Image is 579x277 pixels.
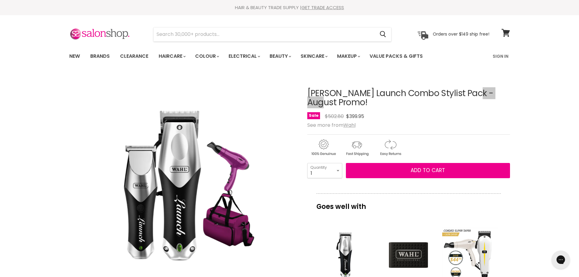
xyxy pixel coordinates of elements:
select: Quantity [307,163,342,178]
div: HAIR & BEAUTY TRADE SUPPLY | [62,5,518,11]
img: shipping.gif [341,138,373,157]
a: New [65,50,84,63]
button: Search [375,27,391,41]
img: returns.gif [374,138,406,157]
a: Colour [191,50,223,63]
input: Search [153,27,375,41]
iframe: Gorgias live chat messenger [549,248,573,271]
span: $502.80 [325,113,344,120]
a: Value Packs & Gifts [365,50,427,63]
a: Skincare [296,50,331,63]
a: GET TRADE ACCESS [302,4,344,11]
span: Sale [307,112,320,119]
a: Haircare [154,50,189,63]
ul: Main menu [65,47,458,65]
p: Orders over $149 ship free! [433,31,489,37]
form: Product [153,27,391,42]
span: Add to cart [411,167,445,174]
a: Electrical [224,50,264,63]
a: Sign In [489,50,512,63]
nav: Main [62,47,518,65]
a: Wahl [343,122,356,129]
p: Goes well with [316,193,501,213]
a: Makeup [333,50,364,63]
span: See more from [307,122,356,129]
a: Beauty [265,50,295,63]
button: Add to cart [346,163,510,178]
a: Brands [86,50,114,63]
img: genuine.gif [307,138,339,157]
span: $399.95 [346,113,364,120]
a: Clearance [115,50,153,63]
h1: [PERSON_NAME] Launch Combo Stylist Pack - August Promo! [307,89,510,108]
